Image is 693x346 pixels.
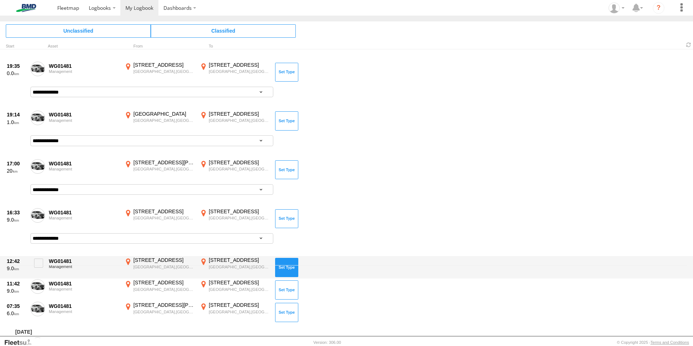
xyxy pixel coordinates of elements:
[133,159,195,166] div: [STREET_ADDRESS][PERSON_NAME]
[133,118,195,123] div: [GEOGRAPHIC_DATA],[GEOGRAPHIC_DATA]
[6,45,28,48] div: Click to Sort
[209,208,270,215] div: [STREET_ADDRESS]
[209,287,270,292] div: [GEOGRAPHIC_DATA],[GEOGRAPHIC_DATA]
[7,303,26,309] div: 07:35
[275,160,298,179] button: Click to Set
[123,302,196,323] label: Click to View Event Location
[651,340,689,345] a: Terms and Conditions
[209,111,270,117] div: [STREET_ADDRESS]
[123,257,196,278] label: Click to View Event Location
[653,2,664,14] i: ?
[7,280,26,287] div: 11:42
[49,280,119,287] div: WG01481
[49,69,119,74] div: Management
[49,111,119,118] div: WG01481
[7,4,45,12] img: bmd-logo.svg
[123,208,196,229] label: Click to View Event Location
[684,41,693,48] span: Refresh
[199,45,271,48] div: To
[7,168,26,174] div: 20
[275,303,298,322] button: Click to Set
[7,119,26,125] div: 1.0
[7,70,26,77] div: 0.0
[209,69,270,74] div: [GEOGRAPHIC_DATA],[GEOGRAPHIC_DATA]
[49,287,119,291] div: Management
[209,337,270,344] div: [STREET_ADDRESS]
[133,257,195,263] div: [STREET_ADDRESS]
[7,63,26,69] div: 19:35
[133,337,195,344] div: [STREET_ADDRESS]
[209,215,270,221] div: [GEOGRAPHIC_DATA],[GEOGRAPHIC_DATA]
[209,166,270,172] div: [GEOGRAPHIC_DATA],[GEOGRAPHIC_DATA]
[275,111,298,130] button: Click to Set
[49,160,119,167] div: WG01481
[7,310,26,317] div: 6.0
[133,111,195,117] div: [GEOGRAPHIC_DATA]
[49,216,119,220] div: Management
[275,209,298,228] button: Click to Set
[199,257,271,278] label: Click to View Event Location
[133,215,195,221] div: [GEOGRAPHIC_DATA],[GEOGRAPHIC_DATA]
[7,217,26,223] div: 9.0
[275,63,298,82] button: Click to Set
[151,24,296,37] span: Click to view Classified Trips
[209,62,270,68] div: [STREET_ADDRESS]
[7,111,26,118] div: 19:14
[275,258,298,277] button: Click to Set
[209,302,270,308] div: [STREET_ADDRESS]
[199,208,271,229] label: Click to View Event Location
[199,111,271,132] label: Click to View Event Location
[199,279,271,300] label: Click to View Event Location
[48,45,120,48] div: Asset
[209,309,270,314] div: [GEOGRAPHIC_DATA],[GEOGRAPHIC_DATA]
[275,280,298,299] button: Click to Set
[209,159,270,166] div: [STREET_ADDRESS]
[49,309,119,314] div: Management
[49,209,119,216] div: WG01481
[133,62,195,68] div: [STREET_ADDRESS]
[123,159,196,180] label: Click to View Event Location
[209,257,270,263] div: [STREET_ADDRESS]
[133,287,195,292] div: [GEOGRAPHIC_DATA],[GEOGRAPHIC_DATA]
[123,62,196,83] label: Click to View Event Location
[123,279,196,300] label: Click to View Event Location
[617,340,689,345] div: © Copyright 2025 -
[49,303,119,309] div: WG01481
[209,264,270,269] div: [GEOGRAPHIC_DATA],[GEOGRAPHIC_DATA]
[209,279,270,286] div: [STREET_ADDRESS]
[49,63,119,69] div: WG01481
[7,265,26,272] div: 9.0
[7,209,26,216] div: 16:33
[7,258,26,264] div: 12:42
[606,3,627,13] div: Emil Vranjes
[4,339,37,346] a: Visit our Website
[49,167,119,171] div: Management
[49,258,119,264] div: WG01481
[123,45,196,48] div: From
[199,159,271,180] label: Click to View Event Location
[133,166,195,172] div: [GEOGRAPHIC_DATA],[GEOGRAPHIC_DATA]
[209,118,270,123] div: [GEOGRAPHIC_DATA],[GEOGRAPHIC_DATA]
[314,340,341,345] div: Version: 306.00
[133,309,195,314] div: [GEOGRAPHIC_DATA],[GEOGRAPHIC_DATA]
[133,264,195,269] div: [GEOGRAPHIC_DATA],[GEOGRAPHIC_DATA]
[133,69,195,74] div: [GEOGRAPHIC_DATA],[GEOGRAPHIC_DATA]
[49,118,119,123] div: Management
[7,288,26,294] div: 9.0
[133,302,195,308] div: [STREET_ADDRESS][PERSON_NAME]
[133,208,195,215] div: [STREET_ADDRESS]
[133,279,195,286] div: [STREET_ADDRESS]
[123,111,196,132] label: Click to View Event Location
[199,62,271,83] label: Click to View Event Location
[6,24,151,37] span: Click to view Unclassified Trips
[49,264,119,269] div: Management
[199,302,271,323] label: Click to View Event Location
[7,160,26,167] div: 17:00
